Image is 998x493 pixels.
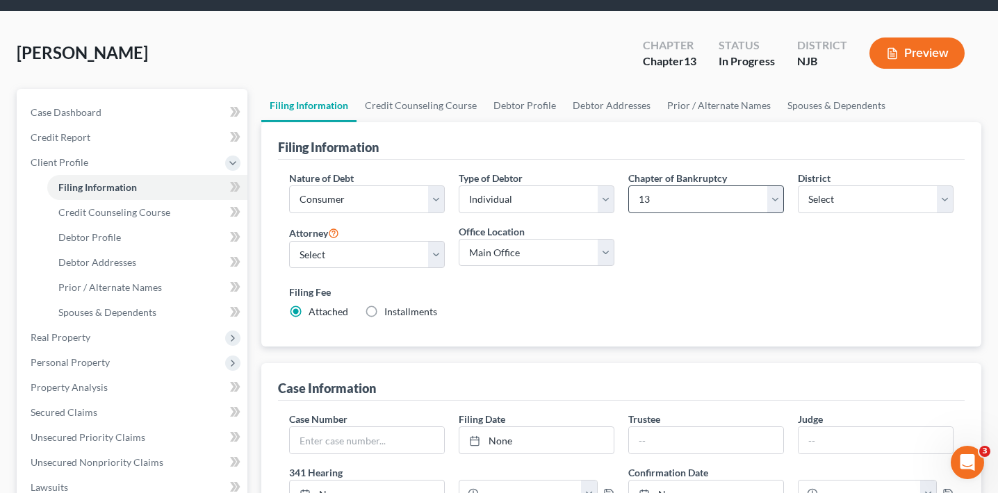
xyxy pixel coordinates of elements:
[58,181,137,193] span: Filing Information
[58,256,136,268] span: Debtor Addresses
[564,89,659,122] a: Debtor Addresses
[309,306,348,317] span: Attached
[719,37,775,53] div: Status
[621,465,960,480] label: Confirmation Date
[31,331,90,343] span: Real Property
[719,53,775,69] div: In Progress
[19,375,247,400] a: Property Analysis
[58,231,121,243] span: Debtor Profile
[684,54,696,67] span: 13
[459,427,614,453] a: None
[47,300,247,325] a: Spouses & Dependents
[779,89,894,122] a: Spouses & Dependents
[31,106,101,118] span: Case Dashboard
[31,156,88,168] span: Client Profile
[289,412,347,426] label: Case Number
[798,412,823,426] label: Judge
[357,89,485,122] a: Credit Counseling Course
[31,356,110,368] span: Personal Property
[659,89,779,122] a: Prior / Alternate Names
[282,465,621,480] label: 341 Hearing
[31,381,108,393] span: Property Analysis
[289,285,954,299] label: Filing Fee
[19,100,247,125] a: Case Dashboard
[951,446,984,479] iframe: Intercom live chat
[278,139,379,156] div: Filing Information
[31,431,145,443] span: Unsecured Priority Claims
[459,412,505,426] label: Filing Date
[31,406,97,418] span: Secured Claims
[31,131,90,143] span: Credit Report
[58,306,156,318] span: Spouses & Dependents
[485,89,564,122] a: Debtor Profile
[289,171,354,185] label: Nature of Debt
[459,171,523,185] label: Type of Debtor
[278,380,376,396] div: Case Information
[643,53,696,69] div: Chapter
[31,481,68,493] span: Lawsuits
[58,206,170,218] span: Credit Counseling Course
[459,224,525,239] label: Office Location
[384,306,437,317] span: Installments
[47,275,247,300] a: Prior / Alternate Names
[47,175,247,200] a: Filing Information
[628,171,727,185] label: Chapter of Bankruptcy
[797,53,847,69] div: NJB
[629,427,783,453] input: --
[869,37,965,69] button: Preview
[628,412,660,426] label: Trustee
[798,171,831,185] label: District
[17,42,148,62] span: [PERSON_NAME]
[799,427,953,453] input: --
[47,250,247,275] a: Debtor Addresses
[979,446,990,457] span: 3
[31,456,163,468] span: Unsecured Nonpriority Claims
[289,224,339,241] label: Attorney
[643,37,696,53] div: Chapter
[47,225,247,250] a: Debtor Profile
[19,450,247,475] a: Unsecured Nonpriority Claims
[19,125,247,150] a: Credit Report
[19,400,247,425] a: Secured Claims
[797,37,847,53] div: District
[47,200,247,225] a: Credit Counseling Course
[58,281,162,293] span: Prior / Alternate Names
[19,425,247,450] a: Unsecured Priority Claims
[261,89,357,122] a: Filing Information
[290,427,444,453] input: Enter case number...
